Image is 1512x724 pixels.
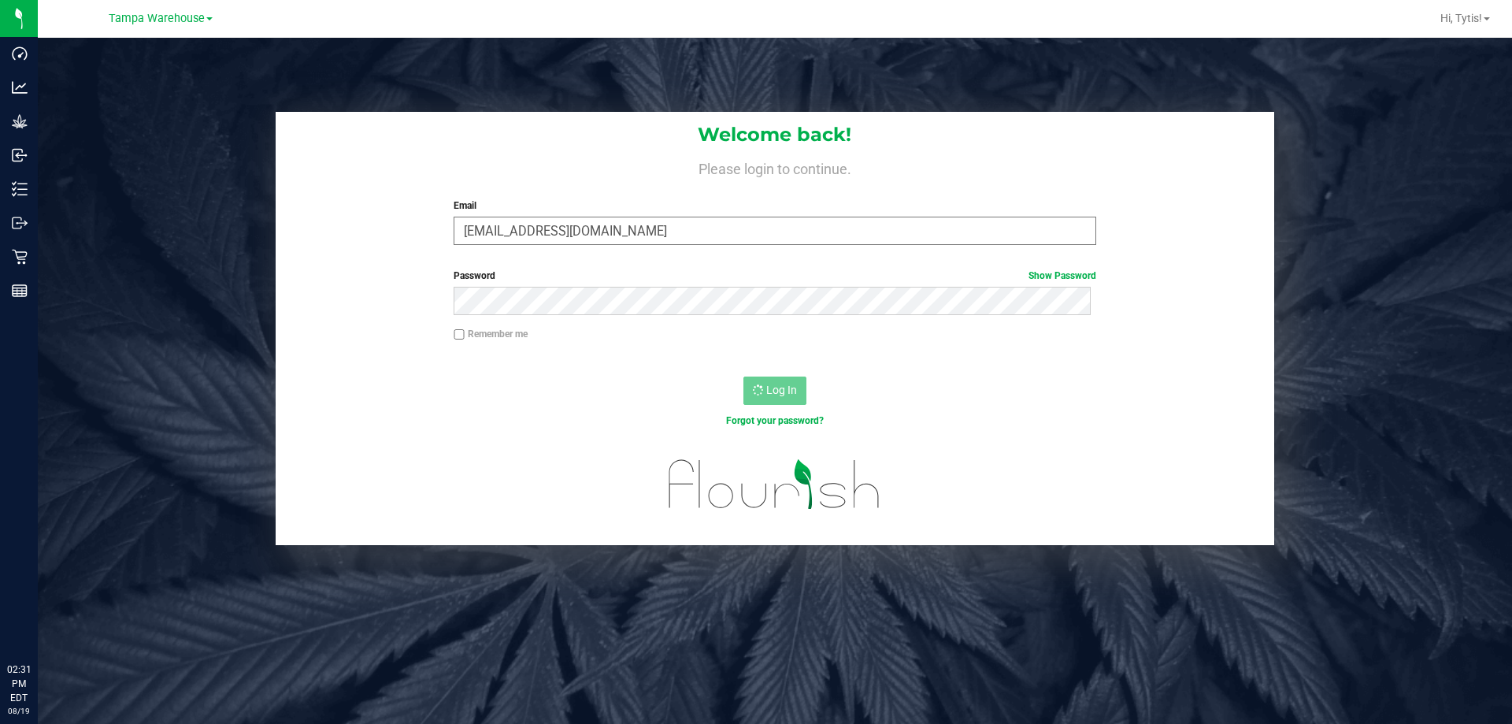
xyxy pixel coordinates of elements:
[726,415,824,426] a: Forgot your password?
[454,270,495,281] span: Password
[12,215,28,231] inline-svg: Outbound
[12,80,28,95] inline-svg: Analytics
[7,705,31,717] p: 08/19
[12,249,28,265] inline-svg: Retail
[743,377,806,405] button: Log In
[454,199,1095,213] label: Email
[766,384,797,396] span: Log In
[7,663,31,705] p: 02:31 PM EDT
[454,327,528,341] label: Remember me
[276,124,1274,145] h1: Welcome back!
[12,46,28,61] inline-svg: Dashboard
[1440,12,1482,24] span: Hi, Tytis!
[16,598,63,645] iframe: Resource center
[109,12,205,25] span: Tampa Warehouse
[12,283,28,299] inline-svg: Reports
[12,181,28,197] inline-svg: Inventory
[12,113,28,129] inline-svg: Grow
[454,329,465,340] input: Remember me
[650,444,899,525] img: flourish_logo.svg
[276,158,1274,176] h4: Please login to continue.
[1028,270,1096,281] a: Show Password
[12,147,28,163] inline-svg: Inbound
